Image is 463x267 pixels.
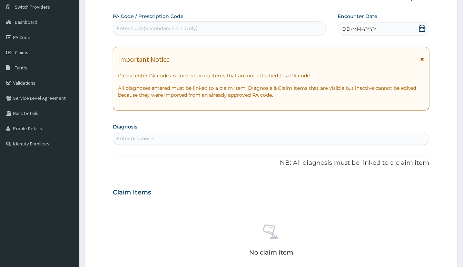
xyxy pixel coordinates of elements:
[113,123,137,130] label: Diagnosis
[15,4,50,10] span: Switch Providers
[15,19,37,25] span: Dashboard
[15,65,27,71] span: Tariffs
[118,85,424,98] p: All diagnoses entered must be linked to a claim item. Diagnosis & Claim Items that are visible bu...
[113,189,151,197] h3: Claim Items
[15,49,28,56] span: Claims
[117,25,198,32] div: Enter Code(Secondary Care Only)
[249,249,293,256] p: No claim item
[342,26,376,32] span: DD-MM-YYYY
[113,13,184,20] label: PA Code / Prescription Code
[118,72,424,79] p: Please enter PA codes before entering items that are not attached to a PA code
[118,56,170,63] h1: Important Notice
[117,135,154,142] div: Enter diagnosis
[113,159,430,168] p: NB: All diagnosis must be linked to a claim item
[338,13,377,20] label: Encounter Date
